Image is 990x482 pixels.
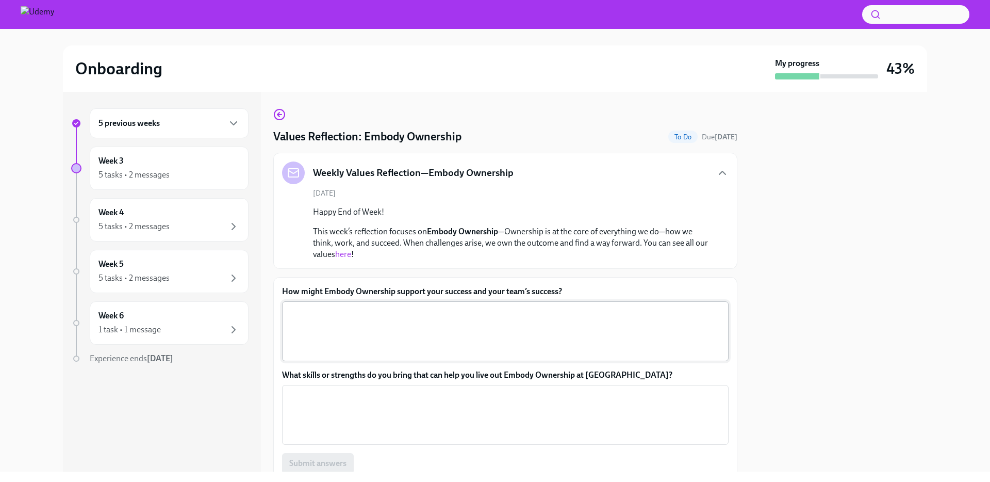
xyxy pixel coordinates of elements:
div: 5 tasks • 2 messages [98,169,170,181]
h3: 43% [886,59,915,78]
strong: [DATE] [147,354,173,363]
strong: Embody Ownership [427,227,498,236]
a: Week 35 tasks • 2 messages [71,147,249,190]
p: This week’s reflection focuses on —Ownership is at the core of everything we do—how we think, wor... [313,226,712,260]
span: August 13th, 2025 11:00 [702,132,737,142]
div: 5 tasks • 2 messages [98,272,170,284]
span: Due [702,133,737,141]
a: here [335,249,351,259]
h6: 5 previous weeks [98,118,160,129]
div: 5 previous weeks [90,108,249,138]
a: Week 45 tasks • 2 messages [71,198,249,242]
span: [DATE] [313,188,336,198]
h6: Week 5 [98,259,124,270]
div: 5 tasks • 2 messages [98,221,170,232]
div: 1 task • 1 message [98,324,161,335]
span: To Do [668,133,698,141]
h4: Values Reflection: Embody Ownership [273,129,461,144]
h2: Onboarding [75,58,162,79]
strong: My progress [775,58,819,69]
p: Happy End of Week! [313,206,712,218]
strong: [DATE] [715,133,737,141]
img: Udemy [21,6,54,23]
h5: Weekly Values Reflection—Embody Ownership [313,166,514,180]
a: Week 61 task • 1 message [71,301,249,345]
label: How might Embody Ownership support your success and your team’s success? [282,286,729,297]
h6: Week 3 [98,155,124,167]
h6: Week 4 [98,207,124,218]
label: What skills or strengths do you bring that can help you live out Embody Ownership at [GEOGRAPHIC_... [282,369,729,381]
span: Experience ends [90,354,173,363]
a: Week 55 tasks • 2 messages [71,250,249,293]
h6: Week 6 [98,310,124,322]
